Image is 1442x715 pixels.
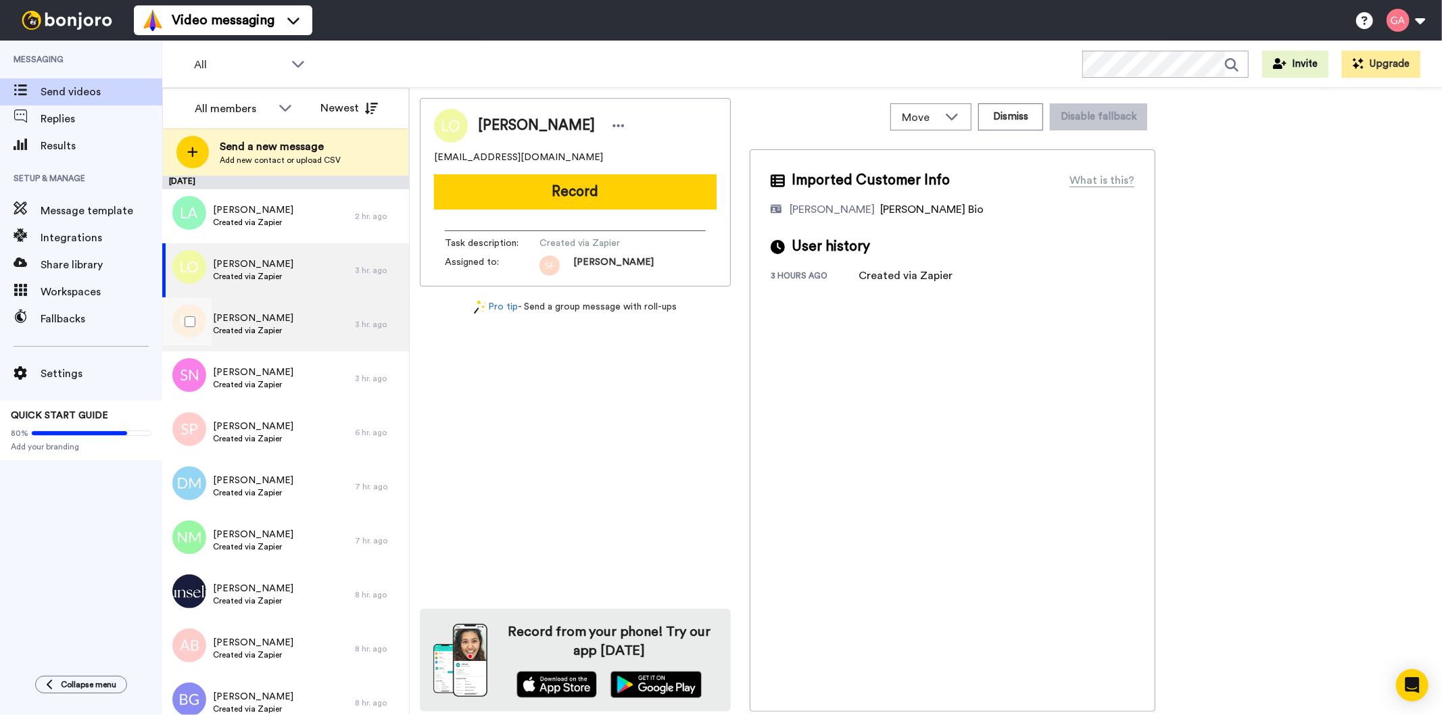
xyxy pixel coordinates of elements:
button: Newest [310,95,388,122]
span: Add your branding [11,441,151,452]
span: [PERSON_NAME] [213,366,293,379]
span: Message template [41,203,162,219]
img: sn.png [172,358,206,392]
div: 3 hr. ago [355,265,402,276]
div: All members [195,101,272,117]
span: Results [41,138,162,154]
span: User history [792,237,870,257]
span: Created via Zapier [213,649,293,660]
span: Send a new message [220,139,341,155]
span: Imported Customer Info [792,170,950,191]
span: Add new contact or upload CSV [220,155,341,166]
img: bj-logo-header-white.svg [16,11,118,30]
img: playstore [610,671,702,698]
div: - Send a group message with roll-ups [420,300,731,314]
button: Invite [1262,51,1328,78]
span: [PERSON_NAME] [213,528,293,541]
span: Created via Zapier [213,271,293,282]
span: Video messaging [172,11,274,30]
button: Upgrade [1342,51,1420,78]
span: Created via Zapier [213,433,293,444]
img: ab.png [172,628,206,662]
div: 7 hr. ago [355,535,402,546]
div: 8 hr. ago [355,589,402,600]
span: Settings [41,366,162,382]
div: 3 hr. ago [355,373,402,384]
span: [PERSON_NAME] [213,690,293,704]
div: 3 hr. ago [355,319,402,330]
button: Disable fallback [1050,103,1147,130]
span: [PERSON_NAME] [478,116,595,136]
span: Created via Zapier [213,487,293,498]
span: 80% [11,428,28,439]
span: Task description : [445,237,539,250]
div: Created via Zapier [859,268,953,284]
span: [PERSON_NAME] [213,636,293,649]
span: QUICK START GUIDE [11,411,108,420]
span: Fallbacks [41,311,162,327]
span: Assigned to: [445,255,539,276]
div: Open Intercom Messenger [1396,669,1428,701]
span: Send videos [41,84,162,100]
span: Collapse menu [61,679,116,690]
span: Created via Zapier [213,541,293,552]
span: Share library [41,257,162,273]
img: lo.png [172,250,206,284]
button: Collapse menu [35,676,127,693]
img: appstore [516,671,597,698]
img: dm.png [172,466,206,500]
div: 6 hr. ago [355,427,402,438]
div: 3 hours ago [771,270,859,284]
div: 2 hr. ago [355,211,402,222]
span: Workspaces [41,284,162,300]
button: Dismiss [978,103,1043,130]
div: 8 hr. ago [355,643,402,654]
img: sp.png [172,412,206,446]
img: download [433,624,487,697]
div: What is this? [1070,172,1134,189]
span: [PERSON_NAME] [213,312,293,325]
div: 8 hr. ago [355,697,402,708]
span: Created via Zapier [539,237,668,250]
span: Created via Zapier [213,595,293,606]
span: [EMAIL_ADDRESS][DOMAIN_NAME] [434,151,603,164]
span: Created via Zapier [213,217,293,228]
div: 7 hr. ago [355,481,402,492]
span: [PERSON_NAME] [213,203,293,217]
span: Created via Zapier [213,325,293,336]
span: Created via Zapier [213,704,293,714]
img: c423d9f6-b605-423e-af4b-09f390e679d2.png [172,574,206,608]
img: sf.png [539,255,560,276]
a: Pro tip [474,300,519,314]
img: magic-wand.svg [474,300,486,314]
img: Image of Lindsay Otto [434,109,468,143]
span: Replies [41,111,162,127]
span: [PERSON_NAME] [213,474,293,487]
div: [DATE] [162,176,409,189]
img: la.png [172,196,206,230]
span: Integrations [41,230,162,246]
img: nm.png [172,520,206,554]
span: [PERSON_NAME] [573,255,654,276]
div: [PERSON_NAME] [790,201,875,218]
img: vm-color.svg [142,9,164,31]
span: [PERSON_NAME] [213,257,293,271]
span: [PERSON_NAME] [213,420,293,433]
h4: Record from your phone! Try our app [DATE] [501,622,717,660]
span: [PERSON_NAME] Bio [880,204,984,215]
button: Record [434,174,717,209]
span: [PERSON_NAME] [213,582,293,595]
span: Created via Zapier [213,379,293,390]
span: Move [902,109,938,126]
span: All [194,57,285,73]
